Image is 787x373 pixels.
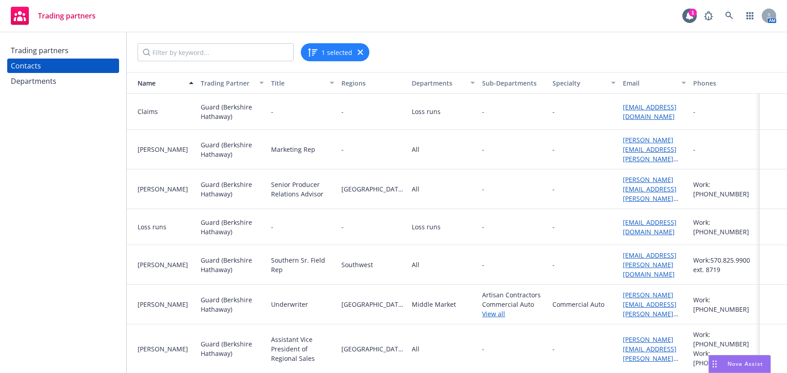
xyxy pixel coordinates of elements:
[482,145,545,154] span: -
[623,103,677,121] a: [EMAIL_ADDRESS][DOMAIN_NAME]
[201,255,264,274] div: Guard (Berkshire Hathaway)
[341,300,405,309] span: [GEOGRAPHIC_DATA][US_STATE]
[693,180,756,199] div: Work: [PHONE_NUMBER]
[341,344,405,354] span: [GEOGRAPHIC_DATA][US_STATE]
[693,78,756,88] div: Phones
[197,72,267,94] button: Trading Partner
[201,218,264,237] div: Guard (Berkshire Hathaway)
[482,344,545,354] span: -
[271,300,308,309] div: Underwriter
[412,184,419,194] div: All
[138,184,193,194] div: [PERSON_NAME]
[623,136,677,173] a: [PERSON_NAME][EMAIL_ADDRESS][PERSON_NAME][DOMAIN_NAME]
[482,222,484,232] span: -
[623,78,676,88] div: Email
[693,349,756,368] div: Work: [PHONE_NUMBER]
[689,9,697,17] div: 1
[482,260,545,269] span: -
[7,3,99,28] a: Trading partners
[138,260,193,269] div: [PERSON_NAME]
[412,300,456,309] div: Middle Market
[482,107,484,116] span: -
[408,72,479,94] button: Departments
[552,107,555,116] div: -
[130,78,184,88] div: Name
[341,222,405,232] span: -
[267,72,338,94] button: Title
[741,7,759,25] a: Switch app
[341,184,405,194] span: [GEOGRAPHIC_DATA][US_STATE]
[307,47,352,58] button: 1 selected
[479,72,549,94] button: Sub-Departments
[38,12,96,19] span: Trading partners
[482,290,545,300] span: Artisan Contractors
[138,344,193,354] div: [PERSON_NAME]
[693,255,756,274] div: Work: 570.825.9900 ext. 8719
[7,74,119,88] a: Departments
[138,300,193,309] div: [PERSON_NAME]
[7,59,119,73] a: Contacts
[623,291,677,328] a: [PERSON_NAME][EMAIL_ADDRESS][PERSON_NAME][DOMAIN_NAME]
[720,7,738,25] a: Search
[623,251,677,278] a: [EMAIL_ADDRESS][PERSON_NAME][DOMAIN_NAME]
[271,222,273,232] div: -
[552,78,606,88] div: Specialty
[412,344,419,354] div: All
[693,145,695,154] div: -
[693,107,695,116] div: -
[552,222,555,232] div: -
[482,184,545,194] span: -
[271,180,334,199] div: Senior Producer Relations Advisor
[11,59,41,73] div: Contacts
[549,72,619,94] button: Specialty
[271,335,334,363] div: Assistant Vice President of Regional Sales
[482,300,545,309] span: Commercial Auto
[127,72,197,94] button: Name
[341,260,405,269] span: Southwest
[271,145,315,154] div: Marketing Rep
[482,309,545,318] a: View all
[11,43,69,58] div: Trading partners
[693,295,756,314] div: Work: [PHONE_NUMBER]
[7,43,119,58] a: Trading partners
[338,72,408,94] button: Regions
[412,78,465,88] div: Departments
[727,360,763,368] span: Nova Assist
[271,255,334,274] div: Southern Sr. Field Rep
[201,180,264,199] div: Guard (Berkshire Hathaway)
[693,218,756,237] div: Work: [PHONE_NUMBER]
[341,78,405,88] div: Regions
[412,107,441,116] div: Loss runs
[201,339,264,358] div: Guard (Berkshire Hathaway)
[11,74,56,88] div: Departments
[412,260,419,269] div: All
[623,218,677,236] a: [EMAIL_ADDRESS][DOMAIN_NAME]
[201,140,264,159] div: Guard (Berkshire Hathaway)
[690,72,760,94] button: Phones
[271,107,273,116] div: -
[201,102,264,121] div: Guard (Berkshire Hathaway)
[552,260,555,269] div: -
[693,330,756,349] div: Work: [PHONE_NUMBER]
[482,78,545,88] div: Sub-Departments
[709,355,771,373] button: Nova Assist
[709,355,720,373] div: Drag to move
[341,145,405,154] span: -
[412,222,441,232] div: Loss runs
[138,222,193,232] div: Loss runs
[201,295,264,314] div: Guard (Berkshire Hathaway)
[412,145,419,154] div: All
[552,344,555,354] div: -
[201,78,254,88] div: Trading Partner
[138,145,193,154] div: [PERSON_NAME]
[341,107,405,116] span: -
[623,175,677,212] a: [PERSON_NAME][EMAIL_ADDRESS][PERSON_NAME][DOMAIN_NAME]
[619,72,690,94] button: Email
[552,300,604,309] div: Commercial Auto
[552,145,555,154] div: -
[138,43,294,61] input: Filter by keyword...
[623,335,677,372] a: [PERSON_NAME][EMAIL_ADDRESS][PERSON_NAME][DOMAIN_NAME]
[700,7,718,25] a: Report a Bug
[138,107,193,116] div: Claims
